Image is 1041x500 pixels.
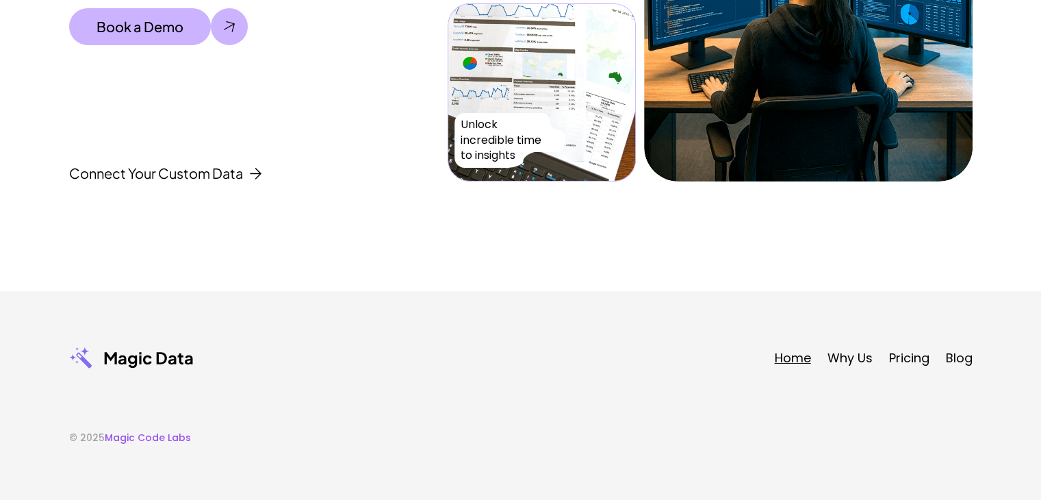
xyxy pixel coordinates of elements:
[105,431,191,445] a: Magic Code Labs
[69,165,243,182] p: Connect Your Custom Data
[69,431,191,445] p: © 2025
[97,18,183,35] p: Book a Demo
[103,347,194,368] p: Magic Data
[946,349,973,366] a: Blog
[827,349,873,366] a: Why Us
[69,346,194,369] a: Magic Data
[889,349,929,366] a: Pricing
[461,117,547,163] p: Unlock incredible time to insights
[69,165,261,182] a: Connect Your Custom Data
[775,349,811,366] a: Home
[69,8,248,45] a: Book a Demo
